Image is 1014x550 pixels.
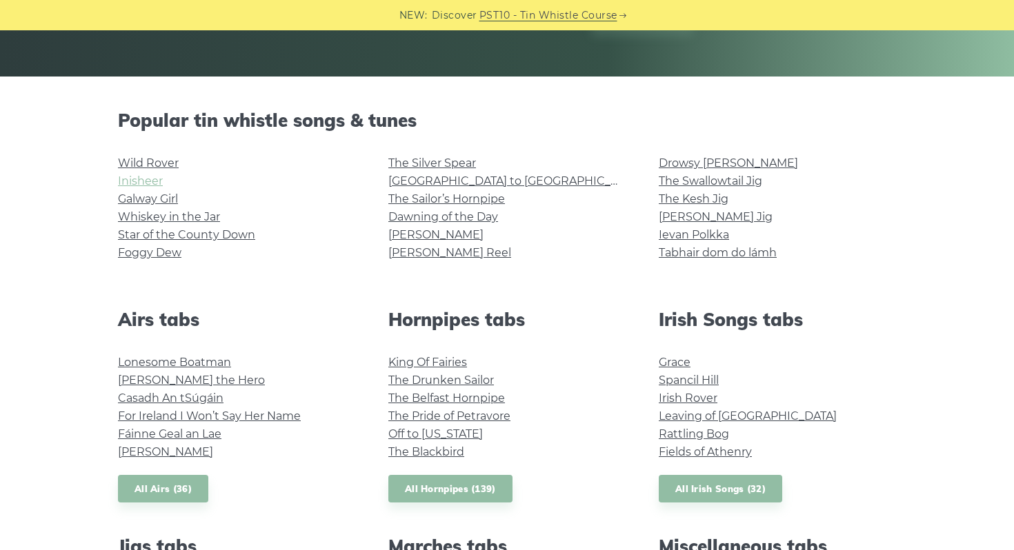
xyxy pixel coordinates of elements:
a: The Sailor’s Hornpipe [388,192,505,205]
a: Irish Rover [659,391,717,405]
a: Lonesome Boatman [118,356,231,369]
a: Foggy Dew [118,246,181,259]
a: Wild Rover [118,156,179,170]
a: Whiskey in the Jar [118,210,220,223]
h2: Airs tabs [118,309,355,330]
a: Galway Girl [118,192,178,205]
a: Star of the County Down [118,228,255,241]
h2: Popular tin whistle songs & tunes [118,110,896,131]
a: Ievan Polkka [659,228,729,241]
a: Fields of Athenry [659,445,752,458]
a: The Belfast Hornpipe [388,391,505,405]
a: All Irish Songs (32) [659,475,782,503]
a: Fáinne Geal an Lae [118,427,221,440]
a: The Swallowtail Jig [659,174,762,187]
h2: Hornpipes tabs [388,309,626,330]
a: Leaving of [GEOGRAPHIC_DATA] [659,409,837,422]
a: Grace [659,356,690,369]
a: Spancil Hill [659,374,719,387]
a: The Kesh Jig [659,192,728,205]
a: [PERSON_NAME] Jig [659,210,773,223]
a: All Airs (36) [118,475,208,503]
a: [PERSON_NAME] Reel [388,246,511,259]
a: Casadh An tSúgáin [118,391,223,405]
a: Rattling Bog [659,427,729,440]
span: NEW: [399,8,428,23]
a: Dawning of the Day [388,210,498,223]
span: Discover [432,8,477,23]
a: [GEOGRAPHIC_DATA] to [GEOGRAPHIC_DATA] [388,174,643,187]
a: The Silver Spear [388,156,476,170]
a: Off to [US_STATE] [388,427,483,440]
a: [PERSON_NAME] the Hero [118,374,265,387]
h2: Irish Songs tabs [659,309,896,330]
a: Inisheer [118,174,163,187]
a: The Pride of Petravore [388,409,510,422]
a: King Of Fairies [388,356,467,369]
a: Drowsy [PERSON_NAME] [659,156,798,170]
a: [PERSON_NAME] [118,445,213,458]
a: For Ireland I Won’t Say Her Name [118,409,301,422]
a: [PERSON_NAME] [388,228,484,241]
a: All Hornpipes (139) [388,475,513,503]
a: PST10 - Tin Whistle Course [479,8,617,23]
a: The Drunken Sailor [388,374,494,387]
a: Tabhair dom do lámh [659,246,777,259]
a: The Blackbird [388,445,464,458]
